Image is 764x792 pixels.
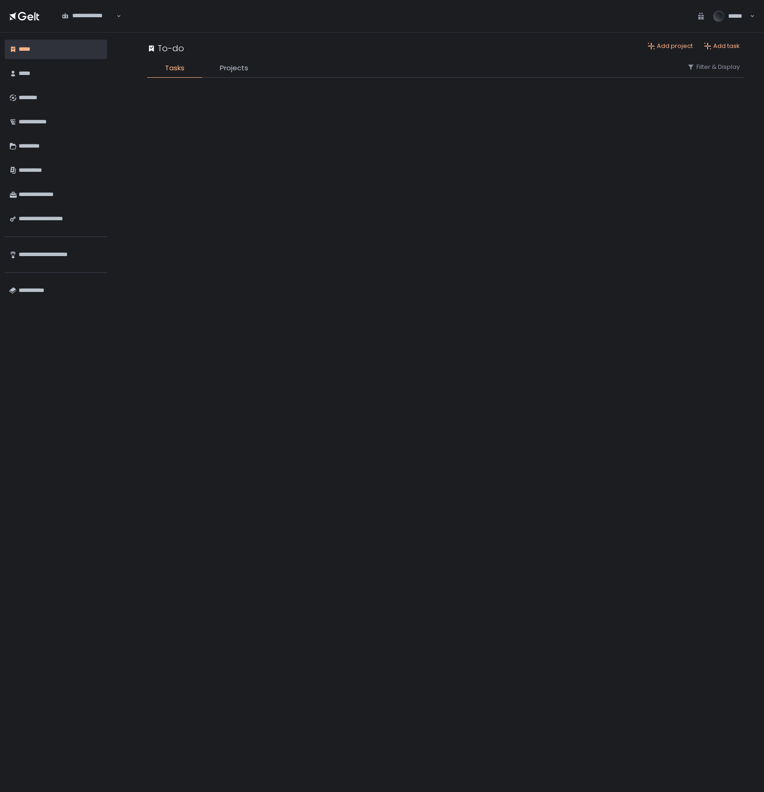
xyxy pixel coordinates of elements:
span: Tasks [165,63,184,74]
input: Search for option [62,20,116,29]
button: Filter & Display [687,63,740,71]
div: Search for option [56,7,121,26]
div: To-do [147,42,184,54]
span: Projects [220,63,248,74]
button: Add project [648,42,693,50]
button: Add task [704,42,740,50]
